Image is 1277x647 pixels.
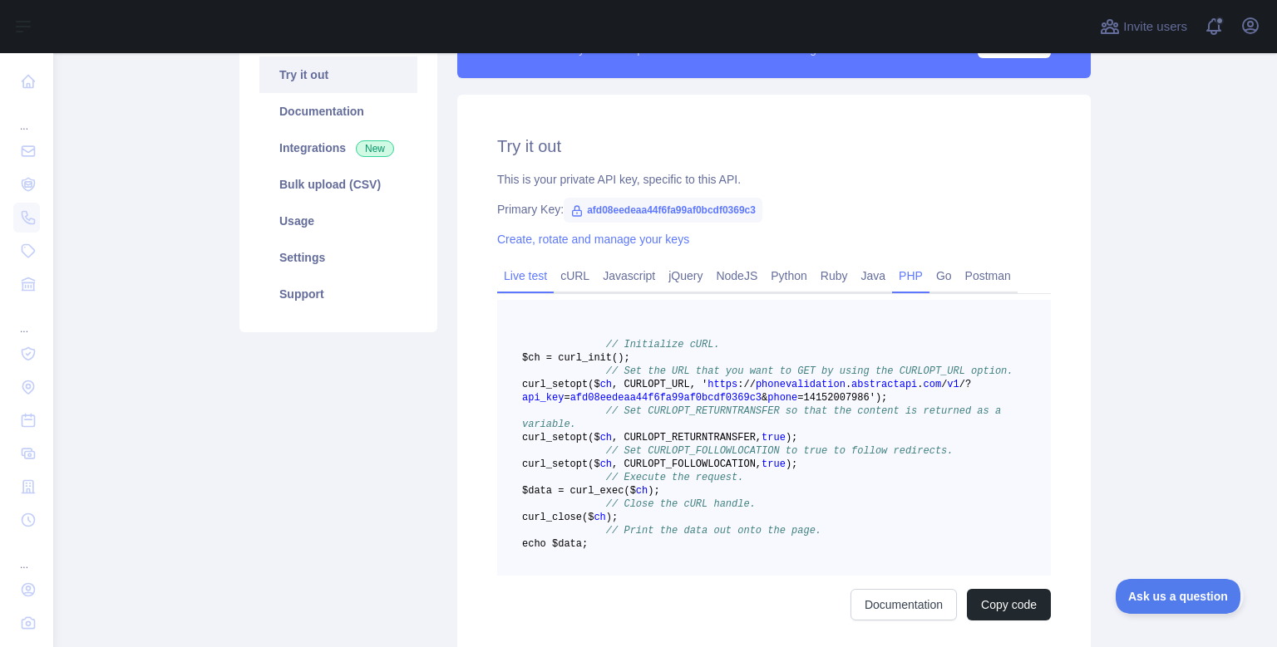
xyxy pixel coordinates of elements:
span: // Set CURLOPT_FOLLOWLOCATION to true to follow redirects. [606,445,954,457]
span: v1 [947,379,959,390]
span: ) [786,458,791,470]
span: & [762,392,767,404]
span: ; [624,352,629,364]
span: = [564,392,569,404]
a: Usage [259,203,417,239]
span: ch [636,485,648,497]
a: Postman [959,262,1018,289]
span: api_key [522,392,564,404]
div: ... [13,302,40,336]
span: , CURLOPT_URL, ' [612,379,708,390]
span: // Initialize cURL. [606,339,720,350]
span: , CURLOPT_FOLLOWLOCATION, [612,458,762,470]
span: . [917,379,923,390]
span: ; [612,512,618,523]
a: Try it out [259,56,417,93]
a: Integrations New [259,130,417,166]
a: Support [259,276,417,312]
span: ? [965,379,971,390]
span: ) [606,512,612,523]
span: $data = curl [522,485,594,497]
div: This is your private API key, specific to this API. [497,171,1051,188]
a: Bulk upload (CSV) [259,166,417,203]
span: _setopt($ [546,379,600,390]
span: New [356,140,394,157]
span: https [708,379,737,390]
div: ... [13,100,40,133]
span: : [737,379,743,390]
a: jQuery [662,262,709,289]
span: ch [600,432,612,444]
span: // Execute the request. [606,472,744,483]
span: // Set CURLOPT_RETURNTRANSFER so that the content is returned as a variable. [522,405,1007,430]
span: ; [791,432,797,444]
a: Live test [497,262,554,289]
span: true [762,432,786,444]
span: echo $data; [522,538,588,550]
span: ; [881,392,887,404]
span: / [941,379,947,390]
span: ; [653,485,659,497]
span: ch [594,512,605,523]
button: Copy code [967,589,1051,620]
span: ch [600,379,612,390]
span: ; [791,458,797,470]
span: / [959,379,965,390]
span: _close($ [546,512,594,523]
span: // Close the cURL handle. [606,498,756,510]
span: / [743,379,749,390]
span: // Set the URL that you want to GET by using the CURLOPT_URL option. [606,365,1013,377]
a: Documentation [259,93,417,130]
span: curl [522,379,546,390]
a: Settings [259,239,417,276]
span: true [762,458,786,470]
span: _exec($ [594,485,635,497]
span: ) [786,432,791,444]
span: // Print the data out onto the page. [606,525,821,537]
span: _setopt($ [546,458,600,470]
a: PHP [892,262,929,289]
span: curl [522,458,546,470]
a: Ruby [814,262,855,289]
div: ... [13,538,40,571]
a: Documentation [851,589,957,620]
a: Javascript [596,262,662,289]
a: NodeJS [709,262,764,289]
a: cURL [554,262,596,289]
span: _setopt($ [546,432,600,444]
span: com [924,379,942,390]
span: $ch = curl [522,352,582,364]
span: afd08eedeaa44f6fa99af0bcdf0369c3 [570,392,762,404]
span: =14152007986') [797,392,881,404]
span: curl [522,432,546,444]
span: Invite users [1123,17,1187,37]
span: abstractapi [851,379,917,390]
h2: Try it out [497,135,1051,158]
span: curl [522,512,546,523]
button: Invite users [1097,13,1191,40]
span: / [750,379,756,390]
a: Java [855,262,893,289]
span: . [846,379,851,390]
div: Primary Key: [497,201,1051,218]
a: Go [929,262,959,289]
span: phonevalidation [756,379,846,390]
span: afd08eedeaa44f6fa99af0bcdf0369c3 [564,198,762,223]
span: , CURLOPT_RETURNTRANSFER, [612,432,762,444]
span: ) [648,485,653,497]
span: phone [767,392,797,404]
iframe: Toggle Customer Support [1116,579,1244,614]
a: Python [764,262,814,289]
span: ch [600,458,612,470]
span: _init() [582,352,624,364]
a: Create, rotate and manage your keys [497,233,689,246]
